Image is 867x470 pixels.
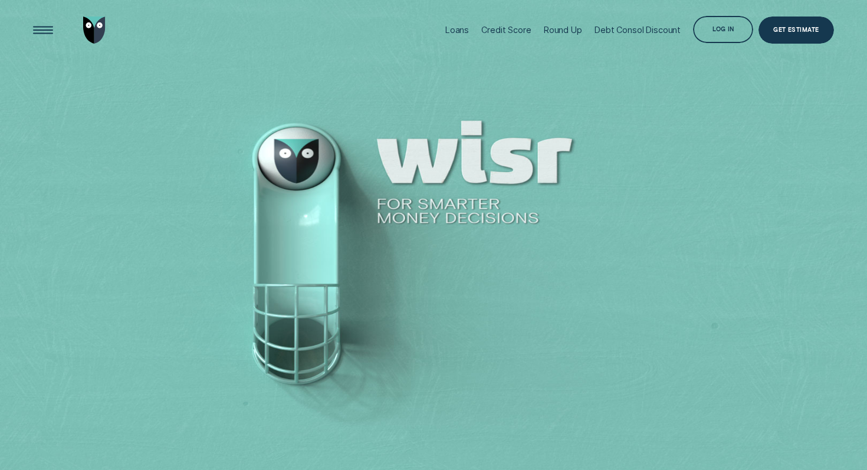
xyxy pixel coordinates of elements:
[595,25,681,35] div: Debt Consol Discount
[83,17,106,44] img: Wisr
[544,25,582,35] div: Round Up
[445,25,469,35] div: Loans
[758,17,834,44] a: Get Estimate
[29,17,57,44] button: Open Menu
[693,16,753,43] button: Log in
[481,25,531,35] div: Credit Score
